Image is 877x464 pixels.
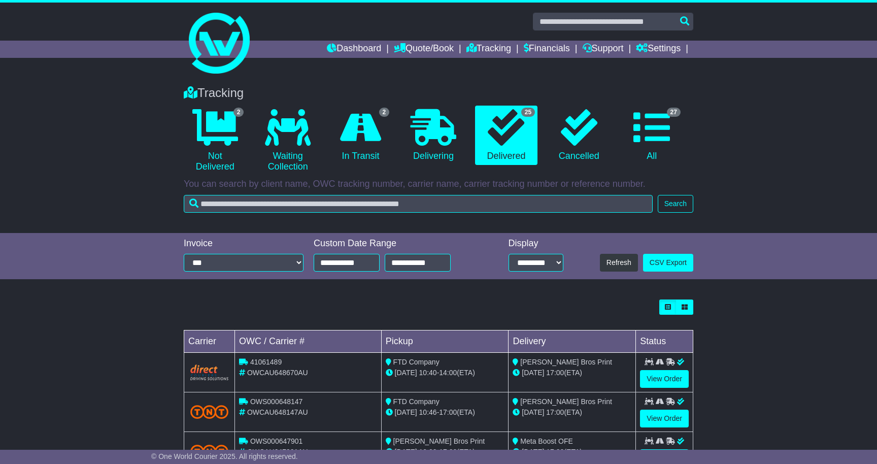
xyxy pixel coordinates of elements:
span: OWS000648147 [250,397,303,406]
span: OWCAU647901AU [247,448,308,456]
span: [DATE] [522,408,544,416]
span: [DATE] [395,369,417,377]
div: Invoice [184,238,303,249]
span: 25 [521,108,535,117]
span: 17:00 [546,369,564,377]
span: 10:46 [419,408,437,416]
span: [PERSON_NAME] Bros Print [520,358,612,366]
button: Search [658,195,693,213]
span: 27 [667,108,681,117]
a: Delivering [402,106,464,165]
a: Quote/Book [394,41,454,58]
div: (ETA) [513,447,631,457]
td: Carrier [184,330,235,353]
a: 2 Not Delivered [184,106,246,176]
td: Delivery [509,330,636,353]
a: Dashboard [327,41,381,58]
div: Display [509,238,563,249]
span: 41061489 [250,358,282,366]
span: FTD Company [393,358,440,366]
a: View Order [640,410,689,427]
td: Pickup [381,330,509,353]
span: OWS000647901 [250,437,303,445]
span: 17:00 [546,408,564,416]
a: 27 All [621,106,683,165]
a: View Order [640,370,689,388]
div: Custom Date Range [314,238,477,249]
span: [DATE] [522,448,544,456]
p: You can search by client name, OWC tracking number, carrier name, carrier tracking number or refe... [184,179,693,190]
div: - (ETA) [386,407,504,418]
span: 2 [379,108,390,117]
span: [DATE] [522,369,544,377]
button: Refresh [600,254,638,272]
a: 2 In Transit [329,106,392,165]
a: Settings [636,41,681,58]
span: [PERSON_NAME] Bros Print [393,437,485,445]
a: Financials [524,41,570,58]
img: TNT_Domestic.png [190,405,228,419]
td: Status [636,330,693,353]
span: [DATE] [395,448,417,456]
span: 17:00 [546,448,564,456]
a: Waiting Collection [256,106,319,176]
img: Direct.png [190,364,228,380]
span: OWCAU648670AU [247,369,308,377]
span: 10:40 [419,369,437,377]
div: (ETA) [513,368,631,378]
span: 14:00 [439,369,457,377]
span: [DATE] [395,408,417,416]
div: Tracking [179,86,698,101]
span: FTD Company [393,397,440,406]
td: OWC / Carrier # [235,330,382,353]
div: - (ETA) [386,368,504,378]
span: Meta Boost OFE [520,437,572,445]
a: CSV Export [643,254,693,272]
a: 25 Delivered [475,106,537,165]
span: 17:00 [439,408,457,416]
div: - (ETA) [386,447,504,457]
span: OWCAU648147AU [247,408,308,416]
a: Cancelled [548,106,610,165]
img: TNT_Domestic.png [190,445,228,458]
span: [PERSON_NAME] Bros Print [520,397,612,406]
span: 17:00 [439,448,457,456]
span: 2 [233,108,244,117]
span: 10:00 [419,448,437,456]
a: Tracking [466,41,511,58]
a: Support [583,41,624,58]
div: (ETA) [513,407,631,418]
span: © One World Courier 2025. All rights reserved. [151,452,298,460]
